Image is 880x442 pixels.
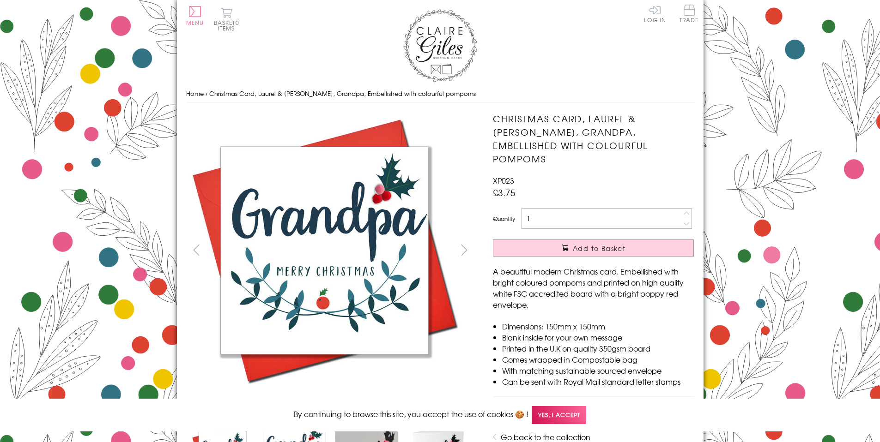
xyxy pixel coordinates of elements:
[502,376,694,387] li: Can be sent with Royal Mail standard letter stamps
[493,112,694,165] h1: Christmas Card, Laurel & [PERSON_NAME], Grandpa, Embellished with colourful pompoms
[493,215,515,223] label: Quantity
[186,18,204,27] span: Menu
[502,365,694,376] li: With matching sustainable sourced envelope
[206,89,207,98] span: ›
[403,9,477,82] img: Claire Giles Greetings Cards
[532,406,586,424] span: Yes, I accept
[186,89,204,98] a: Home
[493,266,694,310] p: A beautiful modern Christmas card. Embellished with bright coloured pompoms and printed on high q...
[218,18,239,32] span: 0 items
[474,112,752,389] img: Christmas Card, Laurel & Holly, Grandpa, Embellished with colourful pompoms
[573,244,625,253] span: Add to Basket
[454,239,474,260] button: next
[493,186,516,199] span: £3.75
[214,7,239,31] button: Basket0 items
[644,5,666,23] a: Log In
[186,84,694,103] nav: breadcrumbs
[209,89,476,98] span: Christmas Card, Laurel & [PERSON_NAME], Grandpa, Embellished with colourful pompoms
[186,239,207,260] button: prev
[502,343,694,354] li: Printed in the U.K on quality 350gsm board
[186,6,204,25] button: Menu
[502,354,694,365] li: Comes wrapped in Compostable bag
[502,321,694,332] li: Dimensions: 150mm x 150mm
[493,175,514,186] span: XP023
[186,112,463,389] img: Christmas Card, Laurel & Holly, Grandpa, Embellished with colourful pompoms
[493,239,694,257] button: Add to Basket
[680,5,699,24] a: Trade
[680,5,699,23] span: Trade
[502,332,694,343] li: Blank inside for your own message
